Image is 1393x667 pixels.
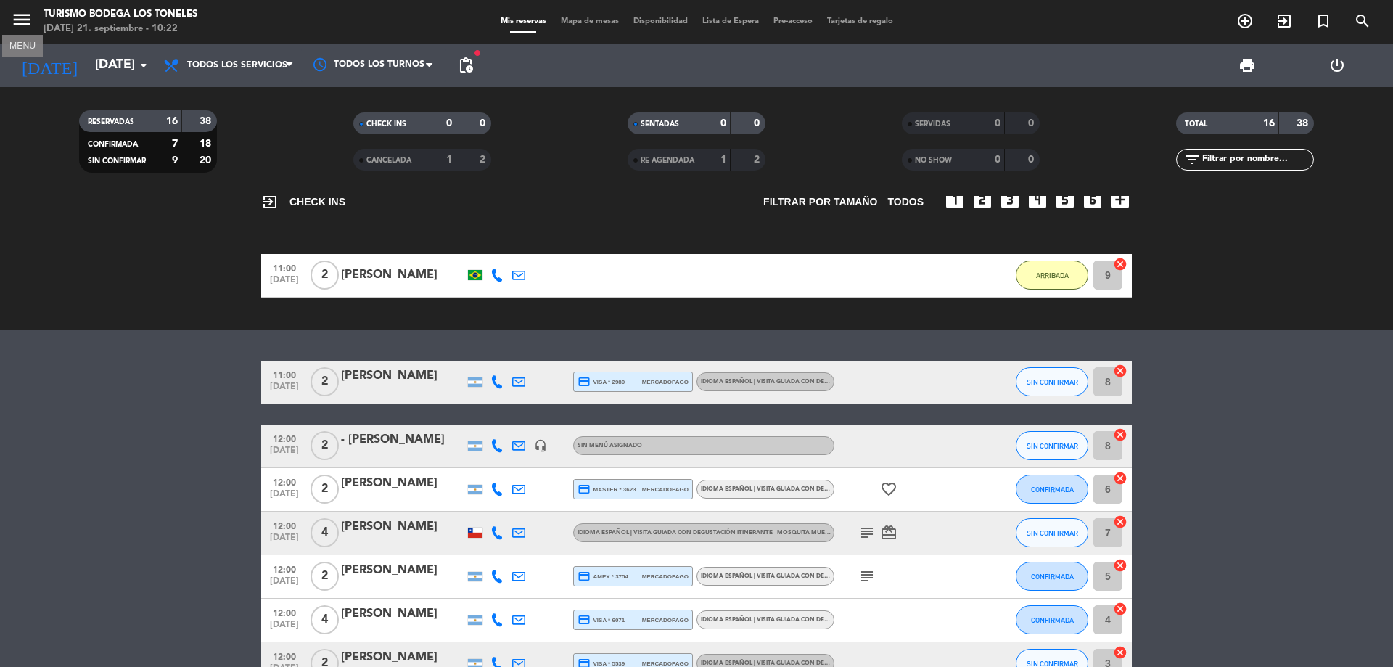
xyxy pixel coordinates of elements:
[1031,486,1074,494] span: CONFIRMADA
[820,17,900,25] span: Tarjetas de regalo
[200,116,214,126] strong: 38
[578,443,642,449] span: Sin menú asignado
[1328,57,1346,74] i: power_settings_new
[341,605,464,623] div: [PERSON_NAME]
[1016,605,1088,634] button: CONFIRMADA
[642,485,689,494] span: mercadopago
[493,17,554,25] span: Mis reservas
[1113,602,1127,616] i: cancel
[1016,261,1088,290] button: ARRIBADA
[135,57,152,74] i: arrow_drop_down
[311,562,339,591] span: 2
[266,647,303,664] span: 12:00
[578,570,628,583] span: amex * 3754
[720,155,726,165] strong: 1
[1027,529,1078,537] span: SIN CONFIRMAR
[311,475,339,504] span: 2
[578,375,591,388] i: credit_card
[915,157,952,164] span: NO SHOW
[1027,442,1078,450] span: SIN CONFIRMAR
[341,474,464,493] div: [PERSON_NAME]
[2,38,43,52] div: MENU
[701,379,950,385] span: Idioma Español | Visita guiada con degustación - Familia Millan Wine Series
[311,431,339,460] span: 2
[534,439,547,452] i: headset_mic
[366,157,411,164] span: CANCELADA
[266,489,303,506] span: [DATE]
[1016,562,1088,591] button: CONFIRMADA
[266,560,303,577] span: 12:00
[1354,12,1371,30] i: search
[1109,188,1132,211] i: add_box
[578,530,836,536] span: Idioma Español | Visita guiada con degustación itinerante - Mosquita Muerta
[266,473,303,490] span: 12:00
[446,155,452,165] strong: 1
[311,518,339,547] span: 4
[366,120,406,128] span: CHECK INS
[1238,57,1256,74] span: print
[754,155,763,165] strong: 2
[642,572,689,581] span: mercadopago
[341,266,464,285] div: [PERSON_NAME]
[473,49,482,57] span: fiber_manual_record
[172,155,178,165] strong: 9
[341,367,464,385] div: [PERSON_NAME]
[341,430,464,449] div: - [PERSON_NAME]
[480,118,488,128] strong: 0
[998,188,1022,211] i: looks_3
[701,573,959,579] span: Idioma Español | Visita guiada con degustación itinerante - Mosquita Muerta
[578,375,625,388] span: visa * 2980
[578,483,591,496] i: credit_card
[995,155,1000,165] strong: 0
[1016,367,1088,396] button: SIN CONFIRMAR
[701,617,992,623] span: Idioma Español | Visita guiada con degustacion itinerante - Degustación Fuego Blanco
[578,613,591,626] i: credit_card
[1016,475,1088,504] button: CONFIRMADA
[1113,427,1127,442] i: cancel
[720,118,726,128] strong: 0
[1315,12,1332,30] i: turned_in_not
[187,60,287,70] span: Todos los servicios
[1027,378,1078,386] span: SIN CONFIRMAR
[44,22,197,36] div: [DATE] 21. septiembre - 10:22
[1292,44,1382,87] div: LOG OUT
[641,120,679,128] span: SENTADAS
[1016,518,1088,547] button: SIN CONFIRMAR
[1026,188,1049,211] i: looks_4
[1081,188,1104,211] i: looks_6
[578,613,625,626] span: visa * 6071
[578,570,591,583] i: credit_card
[695,17,766,25] span: Lista de Espera
[172,139,178,149] strong: 7
[642,377,689,387] span: mercadopago
[1263,118,1275,128] strong: 16
[1053,188,1077,211] i: looks_5
[642,615,689,625] span: mercadopago
[266,446,303,462] span: [DATE]
[1113,515,1127,529] i: cancel
[971,188,994,211] i: looks_two
[887,194,924,210] span: TODOS
[44,7,197,22] div: Turismo Bodega Los Toneles
[261,193,345,210] span: CHECK INS
[266,576,303,593] span: [DATE]
[200,139,214,149] strong: 18
[858,524,876,541] i: subject
[943,188,966,211] i: looks_one
[266,620,303,637] span: [DATE]
[1275,12,1293,30] i: exit_to_app
[880,524,897,541] i: card_giftcard
[701,486,959,492] span: Idioma Español | Visita guiada con degustación itinerante - Mosquita Muerta
[311,367,339,396] span: 2
[1297,118,1311,128] strong: 38
[166,116,178,126] strong: 16
[266,275,303,292] span: [DATE]
[554,17,626,25] span: Mapa de mesas
[266,382,303,398] span: [DATE]
[341,561,464,580] div: [PERSON_NAME]
[88,118,134,126] span: RESERVADAS
[1031,616,1074,624] span: CONFIRMADA
[880,480,897,498] i: favorite_border
[1113,645,1127,660] i: cancel
[88,141,138,148] span: CONFIRMADA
